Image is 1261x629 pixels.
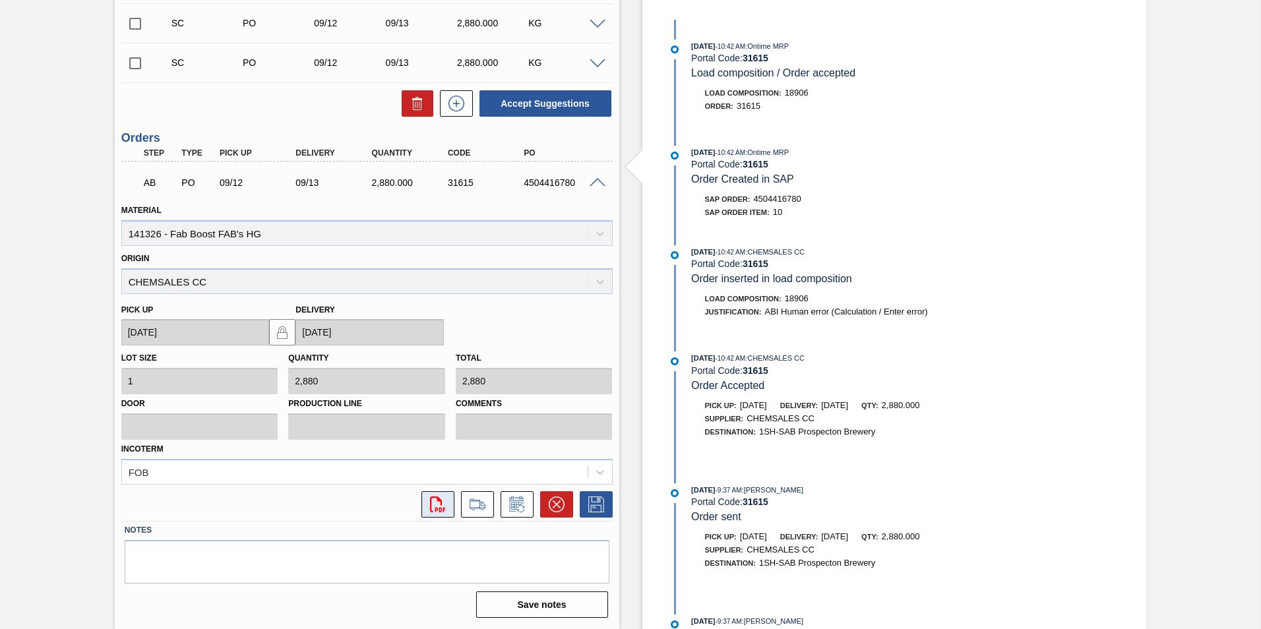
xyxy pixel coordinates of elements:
img: locked [274,324,290,340]
div: Accept Suggestions [473,89,613,118]
div: Purchase order [178,177,218,188]
img: atual [671,489,679,497]
div: New suggestion [433,90,473,117]
div: 09/12/2025 [311,57,390,68]
div: 2,880.000 [454,57,534,68]
button: Accept Suggestions [479,90,611,117]
span: - 9:37 AM [716,618,742,625]
div: 09/12/2025 [311,18,390,28]
span: Order sent [691,511,741,522]
div: Portal Code: [691,159,1004,169]
span: 1SH-SAB Prospecton Brewery [759,558,875,568]
span: 2,880.000 [882,531,920,541]
label: Quantity [288,353,328,363]
span: : CHEMSALES CC [745,248,805,256]
button: Save notes [476,591,608,618]
div: Inform order change [494,491,534,518]
label: Door [121,394,278,413]
span: [DATE] [691,354,715,362]
span: Supplier: [705,546,744,554]
span: [DATE] [821,531,848,541]
div: Pick up [216,148,301,158]
span: 18906 [785,293,809,303]
img: atual [671,251,679,259]
img: atual [671,357,679,365]
span: [DATE] [691,42,715,50]
span: SAP Order: [705,195,751,203]
span: - 10:42 AM [716,249,746,256]
input: mm/dd/yyyy [295,319,444,345]
strong: 31615 [743,258,768,269]
div: 09/12/2025 [216,177,301,188]
button: locked [269,319,295,345]
div: Portal Code: [691,496,1004,507]
span: : [PERSON_NAME] [742,617,804,625]
span: Destination: [705,559,756,567]
span: : [PERSON_NAME] [742,486,804,494]
div: Portal Code: [691,365,1004,376]
span: : CHEMSALES CC [745,354,805,362]
div: Delete Suggestions [395,90,433,117]
label: Pick up [121,305,154,314]
div: Purchase order [239,18,319,28]
strong: 31615 [743,53,768,63]
div: Purchase order [239,57,319,68]
span: [DATE] [740,531,767,541]
div: 09/13/2025 [383,18,462,28]
span: Order inserted in load composition [691,273,852,284]
div: KG [525,57,605,68]
label: Production Line [288,394,445,413]
div: Type [178,148,218,158]
img: atual [671,152,679,160]
label: Material [121,206,162,215]
span: SAP Order Item: [705,208,770,216]
span: 18906 [785,88,809,98]
span: Destination: [705,428,756,436]
div: Portal Code: [691,53,1004,63]
span: [DATE] [691,248,715,256]
span: Qty: [861,402,878,409]
span: Order : [705,102,733,110]
span: : Ontime MRP [745,42,789,50]
label: Delivery [295,305,335,314]
div: 2,880.000 [454,18,534,28]
span: 1SH-SAB Prospecton Brewery [759,427,875,436]
span: - 10:42 AM [716,355,746,362]
p: AB [144,177,177,188]
span: Load Composition : [705,295,782,303]
div: PO [520,148,605,158]
span: Load Composition : [705,89,782,97]
div: Delivery [292,148,377,158]
span: Delivery: [780,402,818,409]
span: ABI Human error (Calculation / Enter error) [764,307,927,316]
span: 31615 [737,101,760,111]
div: Suggestion Created [168,18,248,28]
div: Go to Load Composition [454,491,494,518]
span: 2,880.000 [882,400,920,410]
div: Save Order [573,491,613,518]
span: : Ontime MRP [745,148,789,156]
label: Total [456,353,481,363]
span: - 9:37 AM [716,487,742,494]
span: CHEMSALES CC [747,545,815,554]
span: Pick up: [705,533,737,541]
div: 09/13/2025 [383,57,462,68]
label: Incoterm [121,444,164,454]
span: - 10:42 AM [716,149,746,156]
label: Lot size [121,353,157,363]
span: [DATE] [691,617,715,625]
span: Qty: [861,533,878,541]
div: Cancel Order [534,491,573,518]
span: Justification: [705,308,762,316]
strong: 31615 [743,496,768,507]
span: Supplier: [705,415,744,423]
span: 10 [773,207,782,217]
label: Comments [456,394,613,413]
span: Delivery: [780,533,818,541]
h3: Orders [121,131,613,145]
span: [DATE] [821,400,848,410]
div: 09/13/2025 [292,177,377,188]
img: atual [671,45,679,53]
label: Notes [125,521,609,540]
img: atual [671,620,679,628]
